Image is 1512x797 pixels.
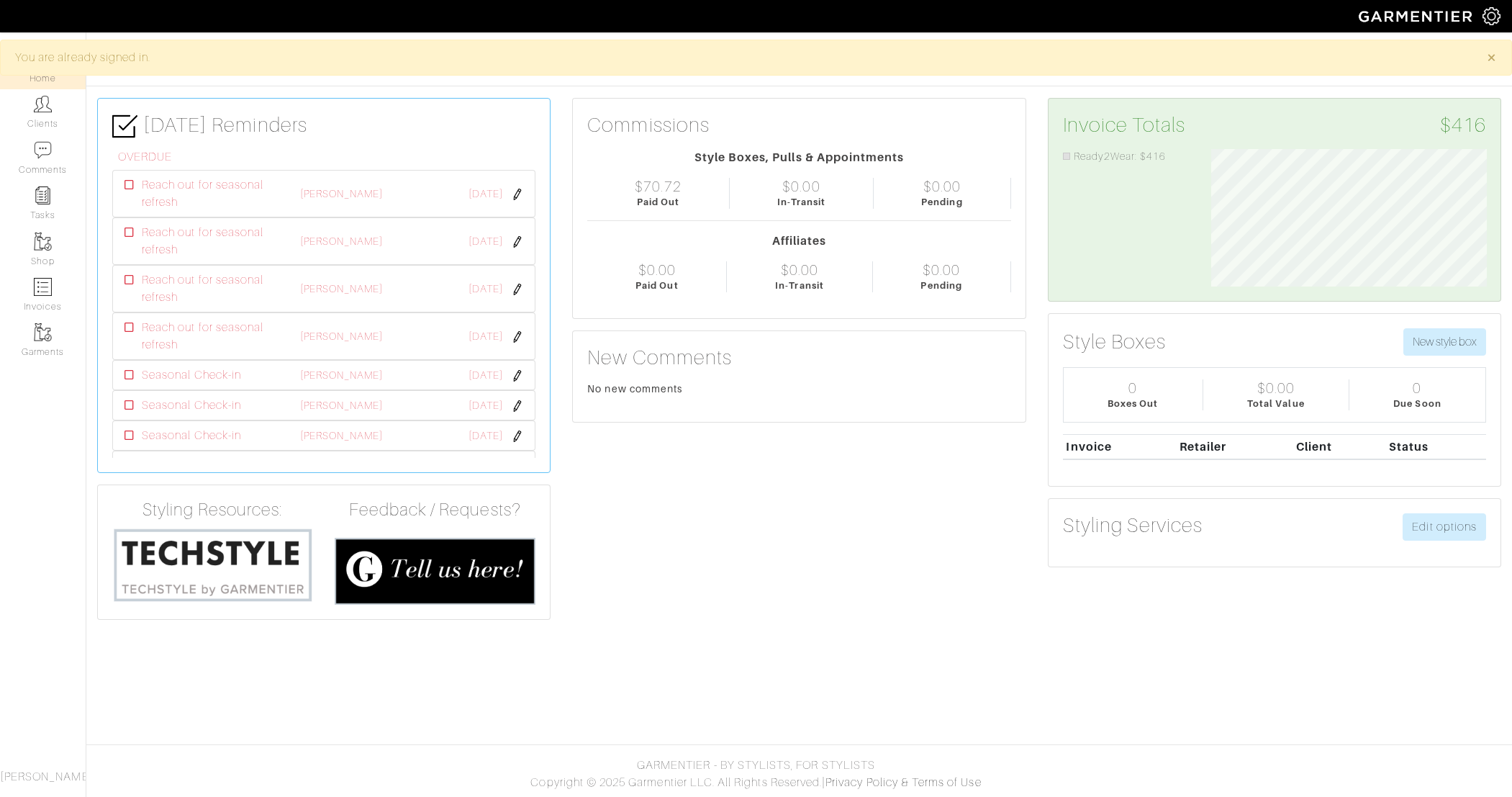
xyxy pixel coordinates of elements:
[142,397,241,414] span: Seasonal Check-in
[118,150,535,164] h6: OVERDUE
[468,398,503,414] span: [DATE]
[1257,379,1295,397] div: $0.00
[34,186,52,204] img: reminder-icon-8004d30b9f0a5d33ae49ab947aed9ed385cf756f9e5892f1edd6e32f2345188e.png
[300,369,384,381] a: [PERSON_NAME]
[1063,149,1190,165] li: Ready2Wear: $416
[1063,513,1203,538] h3: Styling Services
[1482,7,1500,25] img: gear-icon-white-bd11855cb880d31180b6d7d6211b90ccbf57a29d726f0c71d8c61bd08dd39cc2.png
[34,141,52,159] img: comment-icon-a0a6a9ef722e966f86d9cbdc48e553b5cf19dbc54f86b18d962a5391bc8f6eb6.png
[468,428,503,444] span: [DATE]
[468,282,503,297] span: [DATE]
[112,113,535,139] h3: [DATE] Reminders
[34,278,52,296] img: orders-icon-0abe47150d42831381b5fb84f609e132dff9fe21cb692f30cb5eec754e2cba89.png
[587,149,1010,166] div: Style Boxes, Pulls & Appointments
[142,366,241,384] span: Seasonal Check-in
[635,279,678,292] div: Paid Out
[300,188,384,199] a: [PERSON_NAME]
[512,370,523,382] img: pen-cf24a1663064a2ec1b9c1bd2387e9de7a2fa800b781884d57f21acf72779bad2.png
[335,538,535,605] img: feedback_requests-3821251ac2bd56c73c230f3229a5b25d6eb027adea667894f41107c140538ee0.png
[775,279,824,292] div: In-Transit
[1108,397,1158,410] div: Boxes Out
[587,346,1010,370] h3: New Comments
[468,368,503,384] span: [DATE]
[512,236,523,248] img: pen-cf24a1663064a2ec1b9c1bd2387e9de7a2fa800b781884d57f21acf72779bad2.png
[512,189,523,200] img: pen-cf24a1663064a2ec1b9c1bd2387e9de7a2fa800b781884d57f21acf72779bad2.png
[335,500,535,521] h4: Feedback / Requests?
[1486,48,1497,67] span: ×
[300,283,384,294] a: [PERSON_NAME]
[1403,328,1486,356] button: New style box
[923,178,961,195] div: $0.00
[782,178,820,195] div: $0.00
[1063,113,1486,138] h3: Invoice Totals
[512,284,523,295] img: pen-cf24a1663064a2ec1b9c1bd2387e9de7a2fa800b781884d57f21acf72779bad2.png
[512,400,523,412] img: pen-cf24a1663064a2ec1b9c1bd2387e9de7a2fa800b781884d57f21acf72779bad2.png
[142,427,241,444] span: Seasonal Check-in
[1176,434,1293,459] th: Retailer
[587,382,1010,396] div: No new comments
[300,235,384,247] a: [PERSON_NAME]
[1293,434,1385,459] th: Client
[1393,397,1441,410] div: Due Soon
[34,323,52,341] img: garments-icon-b7da505a4dc4fd61783c78ac3ca0ef83fa9d6f193b1c9dc38574b1d14d53ca28.png
[300,400,384,411] a: [PERSON_NAME]
[587,233,1010,250] div: Affiliates
[921,195,962,209] div: Pending
[468,186,503,202] span: [DATE]
[15,49,1465,66] div: You are already signed in.
[34,95,52,113] img: clients-icon-6bae9207a08558b7cb47a8932f037763ab4055f8c8b6bfacd5dc20c3e0201464.png
[300,430,384,441] a: [PERSON_NAME]
[142,457,241,474] span: Seasonal Check-in
[1247,397,1305,410] div: Total Value
[920,279,961,292] div: Pending
[635,178,681,195] div: $70.72
[142,224,278,258] span: Reach out for seasonal refresh
[468,234,503,250] span: [DATE]
[34,233,52,251] img: garments-icon-b7da505a4dc4fd61783c78ac3ca0ef83fa9d6f193b1c9dc38574b1d14d53ca28.png
[781,261,818,279] div: $0.00
[512,331,523,343] img: pen-cf24a1663064a2ec1b9c1bd2387e9de7a2fa800b781884d57f21acf72779bad2.png
[512,431,523,442] img: pen-cf24a1663064a2ec1b9c1bd2387e9de7a2fa800b781884d57f21acf72779bad2.png
[777,195,826,209] div: In-Transit
[112,114,137,139] img: check-box-icon-36a4915ff3ba2bd8f6e4f29bc755bb66becd62c870f447fc0dd1365fcfddab58.png
[1063,434,1176,459] th: Invoice
[468,329,503,345] span: [DATE]
[530,776,822,789] span: Copyright © 2025 Garmentier LLC. All Rights Reserved.
[637,195,679,209] div: Paid Out
[142,271,278,306] span: Reach out for seasonal refresh
[638,261,676,279] div: $0.00
[300,330,384,342] a: [PERSON_NAME]
[112,500,313,521] h4: Styling Resources:
[112,526,313,603] img: techstyle-93310999766a10050dc78ceb7f971a75838126fd19372ce40ba20cdf6a89b94b.png
[142,319,278,354] span: Reach out for seasonal refresh
[1403,513,1486,541] a: Edit options
[1440,113,1486,138] span: $416
[587,113,710,138] h3: Commissions
[1063,330,1167,354] h3: Style Boxes
[923,261,960,279] div: $0.00
[1385,434,1486,459] th: Status
[825,776,981,789] a: Privacy Policy & Terms of Use
[1352,4,1482,29] img: garmentier-logo-header-white-b43fb05a5012e4ada735d5af1a66efaba907eab6374d6393d1fbf88cb4ef424d.png
[1128,379,1137,397] div: 0
[142,176,278,211] span: Reach out for seasonal refresh
[1413,379,1421,397] div: 0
